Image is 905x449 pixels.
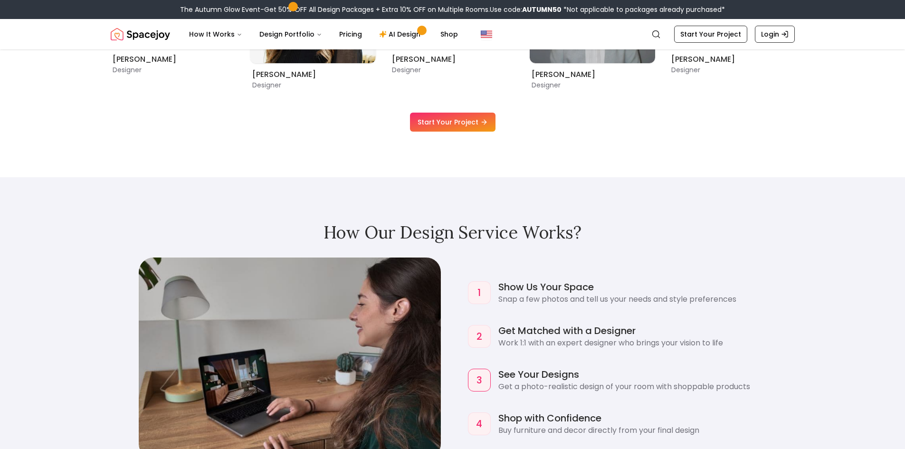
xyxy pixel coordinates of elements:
[476,373,482,387] h4: 3
[481,29,492,40] img: United States
[433,25,466,44] a: Shop
[498,324,791,337] h4: Get Matched with a Designer
[111,223,795,242] h2: How Our Design Service Works?
[532,80,653,90] p: Designer
[252,80,374,90] p: Designer
[755,26,795,43] a: Login
[532,69,653,80] h6: [PERSON_NAME]
[113,65,234,75] p: Designer
[111,25,170,44] a: Spacejoy
[332,25,370,44] a: Pricing
[476,417,482,430] h4: 4
[252,25,330,44] button: Design Portfolio
[392,65,514,75] p: Designer
[464,320,795,353] div: Get Matched with a Designer - Work 1:1 with an expert designer who brings your vision to life
[477,286,481,299] h4: 1
[181,25,466,44] nav: Main
[111,19,795,49] nav: Global
[372,25,431,44] a: AI Design
[498,294,791,305] p: Snap a few photos and tell us your needs and style preferences
[111,25,170,44] img: Spacejoy Logo
[392,54,514,65] h6: [PERSON_NAME]
[181,25,250,44] button: How It Works
[464,277,795,309] div: Show Us Your Space - Snap a few photos and tell us your needs and style preferences
[464,364,795,396] div: See Your Designs - Get a photo-realistic design of your room with shoppable products
[498,381,791,392] p: Get a photo-realistic design of your room with shoppable products
[671,54,793,65] h6: [PERSON_NAME]
[498,411,791,425] h4: Shop with Confidence
[674,26,747,43] a: Start Your Project
[464,408,795,440] div: Shop with Confidence - Buy furniture and decor directly from your final design
[476,330,482,343] h4: 2
[498,337,791,349] p: Work 1:1 with an expert designer who brings your vision to life
[671,65,793,75] p: Designer
[252,69,374,80] h6: [PERSON_NAME]
[498,425,791,436] p: Buy furniture and decor directly from your final design
[490,5,562,14] span: Use code:
[498,280,791,294] h4: Show Us Your Space
[562,5,725,14] span: *Not applicable to packages already purchased*
[180,5,725,14] div: The Autumn Glow Event-Get 50% OFF All Design Packages + Extra 10% OFF on Multiple Rooms.
[522,5,562,14] b: AUTUMN50
[498,368,791,381] h4: See Your Designs
[410,113,495,132] a: Start Your Project
[113,54,234,65] h6: [PERSON_NAME]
